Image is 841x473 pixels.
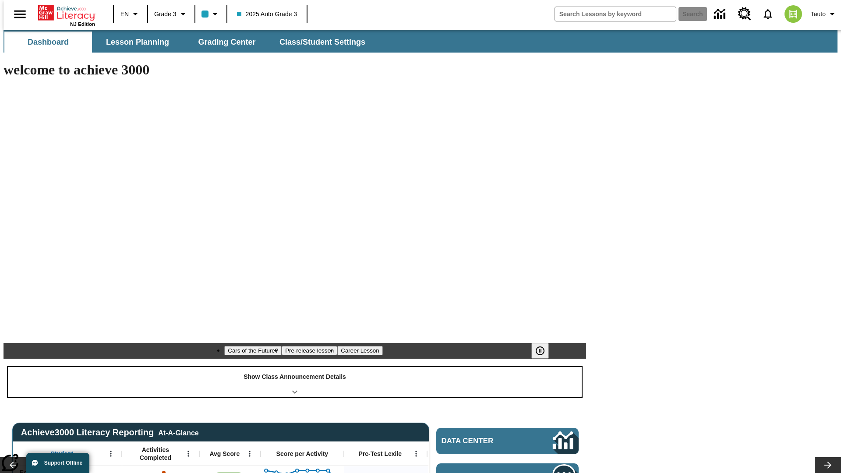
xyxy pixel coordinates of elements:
[117,6,145,22] button: Language: EN, Select a language
[531,343,558,359] div: Pause
[209,450,240,458] span: Avg Score
[158,427,198,437] div: At-A-Glance
[531,343,549,359] button: Pause
[243,447,256,460] button: Open Menu
[4,62,586,78] h1: welcome to achieve 3000
[151,6,192,22] button: Grade: Grade 3, Select a grade
[709,2,733,26] a: Data Center
[7,1,33,27] button: Open side menu
[807,6,841,22] button: Profile/Settings
[359,450,402,458] span: Pre-Test Lexile
[756,3,779,25] a: Notifications
[50,450,73,458] span: Student
[44,460,82,466] span: Support Offline
[21,427,199,438] span: Achieve3000 Literacy Reporting
[282,346,337,355] button: Slide 2 Pre-release lesson
[442,437,523,445] span: Data Center
[198,6,224,22] button: Class color is light blue. Change class color
[784,5,802,23] img: avatar image
[182,447,195,460] button: Open Menu
[4,32,92,53] button: Dashboard
[410,447,423,460] button: Open Menu
[276,450,329,458] span: Score per Activity
[154,10,177,19] span: Grade 3
[779,3,807,25] button: Select a new avatar
[4,32,373,53] div: SubNavbar
[436,428,579,454] a: Data Center
[237,10,297,19] span: 2025 Auto Grade 3
[127,446,184,462] span: Activities Completed
[38,4,95,21] a: Home
[70,21,95,27] span: NJ Edition
[555,7,676,21] input: search field
[244,372,346,381] p: Show Class Announcement Details
[120,10,129,19] span: EN
[26,453,89,473] button: Support Offline
[815,457,841,473] button: Lesson carousel, Next
[104,447,117,460] button: Open Menu
[811,10,826,19] span: Tauto
[337,346,382,355] button: Slide 3 Career Lesson
[183,32,271,53] button: Grading Center
[272,32,372,53] button: Class/Student Settings
[38,3,95,27] div: Home
[224,346,282,355] button: Slide 1 Cars of the Future?
[733,2,756,26] a: Resource Center, Will open in new tab
[4,30,837,53] div: SubNavbar
[94,32,181,53] button: Lesson Planning
[8,367,582,397] div: Show Class Announcement Details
